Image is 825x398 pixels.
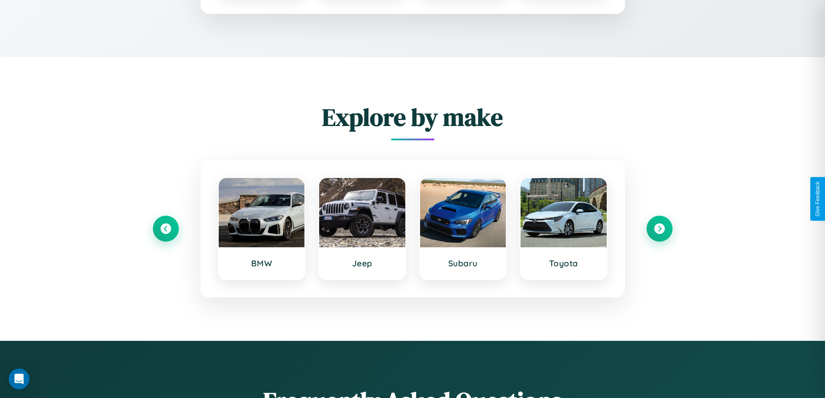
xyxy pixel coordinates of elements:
h3: BMW [227,258,296,269]
h3: Toyota [529,258,598,269]
h3: Jeep [328,258,397,269]
h2: Explore by make [153,100,673,134]
h3: Subaru [429,258,498,269]
div: Open Intercom Messenger [9,369,29,389]
div: Give Feedback [815,181,821,217]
